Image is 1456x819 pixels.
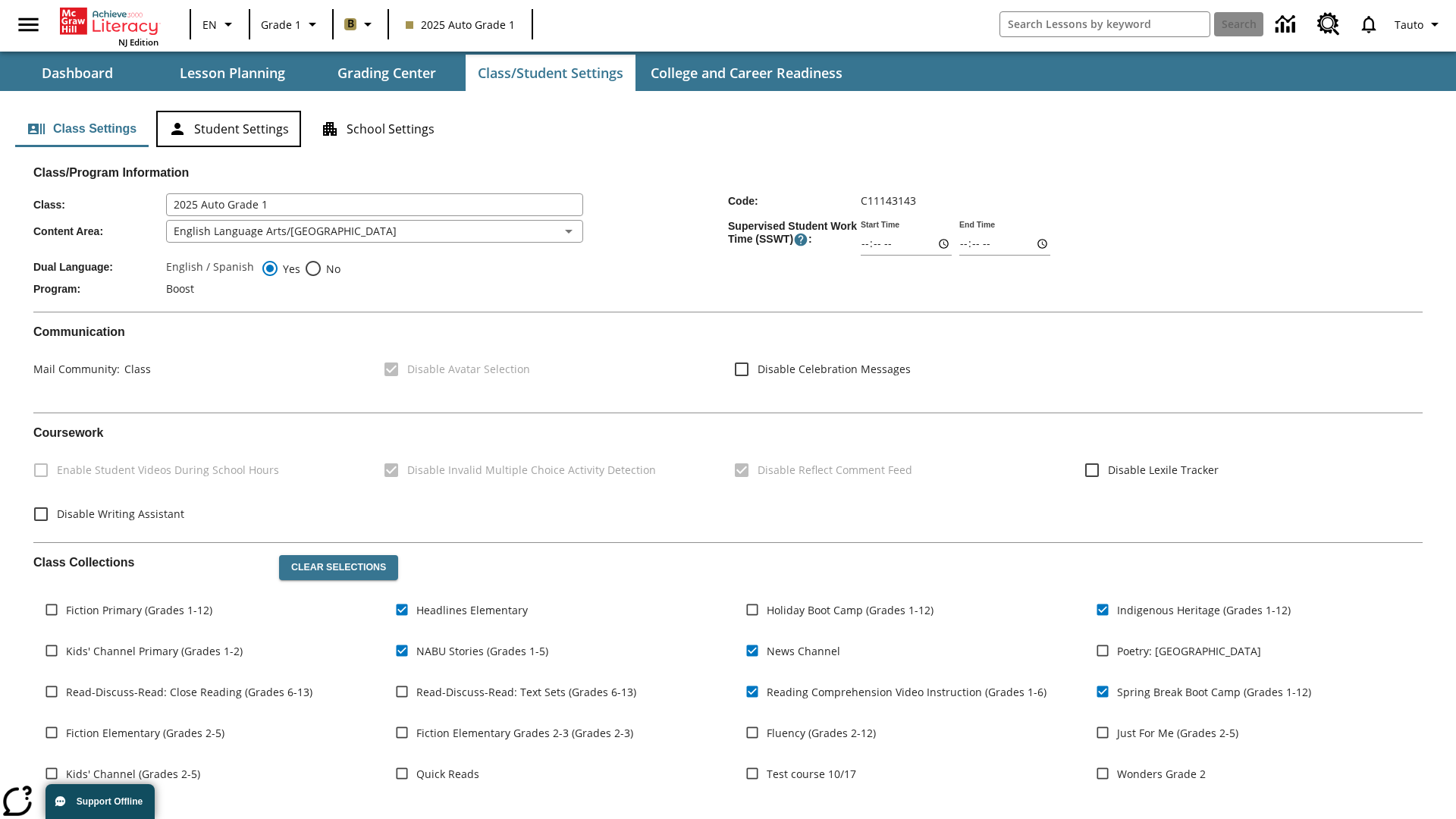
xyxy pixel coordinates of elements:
button: Class/Student Settings [466,55,635,91]
span: EN [202,17,217,33]
button: Profile/Settings [1389,11,1450,38]
span: Class [120,362,151,376]
label: English / Spanish [166,259,254,278]
span: Dual Language : [33,261,166,273]
span: Supervised Student Work Time (SSWT) : [728,220,861,247]
span: Quick Reads [416,766,479,782]
button: Support Offline [45,784,155,819]
span: Fiction Primary (Grades 1-12) [66,602,212,618]
div: Communication [33,325,1423,400]
span: Boost [166,281,194,296]
label: Start Time [861,219,899,231]
span: Disable Lexile Tracker [1108,462,1219,478]
button: Clear Selections [279,555,398,581]
div: Home [60,5,158,48]
span: Poetry: [GEOGRAPHIC_DATA] [1117,643,1261,659]
button: College and Career Readiness [639,55,855,91]
button: Open side menu [6,2,51,47]
span: Disable Celebration Messages [758,361,911,377]
span: Program : [33,283,166,295]
span: B [347,14,354,33]
span: Read-Discuss-Read: Text Sets (Grades 6-13) [416,684,636,700]
span: Class : [33,199,166,211]
div: English Language Arts/[GEOGRAPHIC_DATA] [166,220,583,243]
button: Class Settings [15,111,149,147]
span: Support Offline [77,796,143,807]
span: Mail Community : [33,362,120,376]
div: Class/Program Information [33,180,1423,300]
span: No [322,261,340,277]
span: Content Area : [33,225,166,237]
span: NABU Stories (Grades 1-5) [416,643,548,659]
span: Reading Comprehension Video Instruction (Grades 1-6) [767,684,1046,700]
button: Language: EN, Select a language [196,11,244,38]
button: Grade: Grade 1, Select a grade [255,11,328,38]
span: Just For Me (Grades 2-5) [1117,725,1238,741]
span: Disable Invalid Multiple Choice Activity Detection [407,462,656,478]
h2: Communication [33,325,1423,339]
span: Kids' Channel (Grades 2-5) [66,766,200,782]
a: Home [60,6,158,36]
a: Notifications [1349,5,1389,44]
h2: Course work [33,425,1423,440]
span: Fiction Elementary Grades 2-3 (Grades 2-3) [416,725,633,741]
span: Tauto [1395,17,1423,33]
span: Enable Student Videos During School Hours [57,462,279,478]
label: End Time [959,219,995,231]
span: Holiday Boot Camp (Grades 1-12) [767,602,934,618]
button: Student Settings [156,111,301,147]
span: Headlines Elementary [416,602,528,618]
span: Disable Avatar Selection [407,361,530,377]
button: School Settings [309,111,447,147]
a: Resource Center, Will open in new tab [1308,4,1349,45]
a: Data Center [1266,4,1308,45]
span: Grade 1 [261,17,301,33]
span: Fiction Elementary (Grades 2-5) [66,725,224,741]
span: Test course 10/17 [767,766,856,782]
span: Code : [728,195,861,207]
span: Yes [279,261,300,277]
span: C11143143 [861,193,916,208]
button: Grading Center [311,55,463,91]
button: Dashboard [2,55,153,91]
div: Class Collections [33,543,1423,808]
span: Disable Reflect Comment Feed [758,462,912,478]
span: 2025 Auto Grade 1 [406,17,515,33]
button: Lesson Planning [156,55,308,91]
input: search field [1000,12,1210,36]
input: Class [166,193,583,216]
div: Class/Student Settings [15,111,1441,147]
span: News Channel [767,643,840,659]
span: Disable Writing Assistant [57,506,184,522]
span: Kids' Channel Primary (Grades 1-2) [66,643,243,659]
span: NJ Edition [118,36,158,48]
span: Indigenous Heritage (Grades 1-12) [1117,602,1291,618]
h2: Class/Program Information [33,165,1423,180]
button: Supervised Student Work Time is the timeframe when students can take LevelSet and when lessons ar... [793,232,808,247]
button: Boost Class color is light brown. Change class color [338,11,383,38]
div: Coursework [33,425,1423,529]
span: Fluency (Grades 2-12) [767,725,876,741]
span: Read-Discuss-Read: Close Reading (Grades 6-13) [66,684,312,700]
span: Wonders Grade 2 [1117,766,1206,782]
span: Spring Break Boot Camp (Grades 1-12) [1117,684,1311,700]
h2: Class Collections [33,555,267,570]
